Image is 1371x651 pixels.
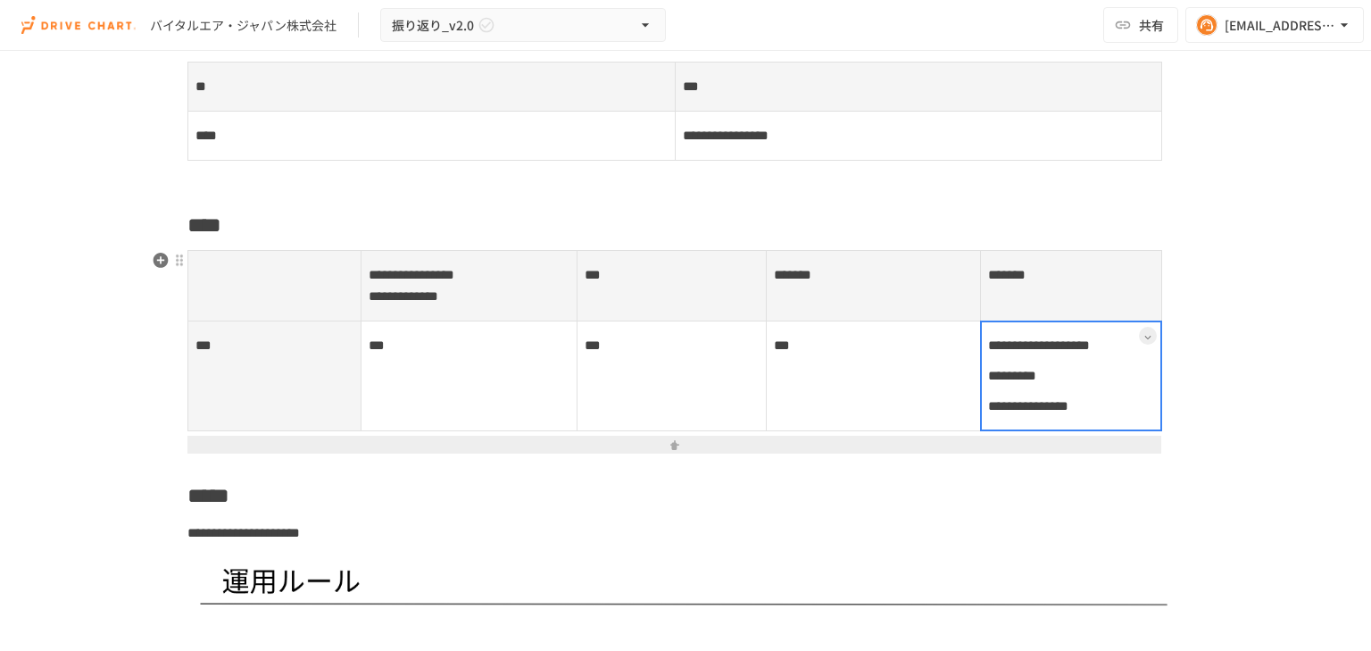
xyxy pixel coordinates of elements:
[150,16,337,35] div: バイタルエア・ジャパン株式会社
[1225,14,1335,37] div: [EMAIL_ADDRESS][DOMAIN_NAME]
[1103,7,1178,43] button: 共有
[1139,15,1164,35] span: 共有
[21,11,136,39] img: i9VDDS9JuLRLX3JIUyK59LcYp6Y9cayLPHs4hOxMB9W
[1185,7,1364,43] button: [EMAIL_ADDRESS][DOMAIN_NAME]
[380,8,666,43] button: 振り返り_v2.0
[392,14,474,37] span: 振り返り_v2.0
